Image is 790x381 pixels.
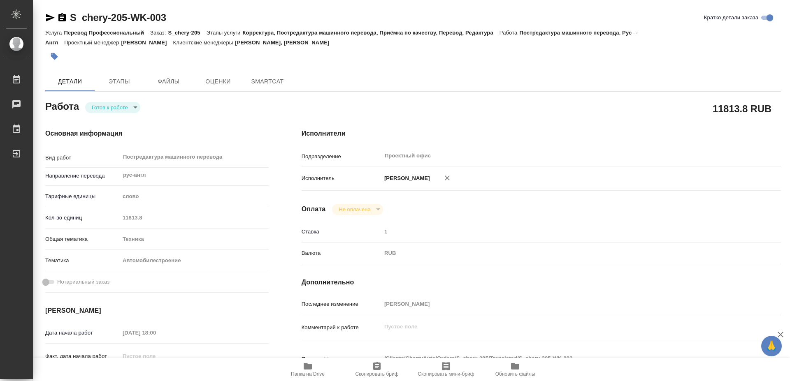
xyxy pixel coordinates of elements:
[302,228,381,236] p: Ставка
[381,351,741,365] textarea: /Clients/CherryAuto/Orders/S_chery-205/Translated/S_chery-205-WK-003
[761,336,782,356] button: 🙏
[45,154,120,162] p: Вид работ
[45,30,64,36] p: Услуга
[70,12,166,23] a: S_chery-205-WK-003
[50,76,90,87] span: Детали
[45,306,269,316] h4: [PERSON_NAME]
[45,329,120,337] p: Дата начала работ
[302,152,381,161] p: Подразделение
[149,76,188,87] span: Файлы
[45,214,120,222] p: Кол-во единиц
[438,169,456,187] button: Удалить исполнителя
[57,13,67,23] button: Скопировать ссылку
[500,30,520,36] p: Работа
[45,47,63,65] button: Добавить тэг
[336,206,373,213] button: Не оплачена
[704,14,758,22] span: Кратко детали заказа
[235,39,335,46] p: [PERSON_NAME], [PERSON_NAME]
[332,204,383,215] div: Готов к работе
[45,256,120,265] p: Тематика
[150,30,168,36] p: Заказ:
[381,246,741,260] div: RUB
[243,30,500,36] p: Корректура, Постредактура машинного перевода, Приёмка по качеству, Перевод, Редактура
[45,129,269,139] h4: Основная информация
[381,298,741,310] input: Пустое поле
[302,277,781,287] h4: Дополнительно
[481,358,550,381] button: Обновить файлы
[89,104,130,111] button: Готов к работе
[120,232,269,246] div: Техника
[85,102,140,113] div: Готов к работе
[121,39,173,46] p: [PERSON_NAME]
[302,129,781,139] h4: Исполнители
[100,76,139,87] span: Этапы
[198,76,238,87] span: Оценки
[45,98,79,113] h2: Работа
[45,192,120,201] p: Тарифные единицы
[342,358,411,381] button: Скопировать бриф
[120,189,269,203] div: слово
[248,76,287,87] span: SmartCat
[45,172,120,180] p: Направление перевода
[45,352,120,360] p: Факт. дата начала работ
[764,337,778,355] span: 🙏
[411,358,481,381] button: Скопировать мини-бриф
[381,226,741,238] input: Пустое поле
[120,254,269,268] div: Автомобилестроение
[64,39,121,46] p: Проектный менеджер
[302,323,381,332] p: Комментарий к работе
[355,371,398,377] span: Скопировать бриф
[45,235,120,243] p: Общая тематика
[120,350,192,362] input: Пустое поле
[273,358,342,381] button: Папка на Drive
[291,371,325,377] span: Папка на Drive
[302,249,381,257] p: Валюта
[381,174,430,182] p: [PERSON_NAME]
[207,30,243,36] p: Этапы услуги
[302,174,381,182] p: Исполнитель
[173,39,235,46] p: Клиентские менеджеры
[168,30,207,36] p: S_chery-205
[120,212,269,224] input: Пустое поле
[57,278,109,286] span: Нотариальный заказ
[64,30,150,36] p: Перевод Профессиональный
[302,355,381,363] p: Путь на drive
[302,300,381,308] p: Последнее изменение
[302,204,326,214] h4: Оплата
[495,371,535,377] span: Обновить файлы
[45,13,55,23] button: Скопировать ссылку для ЯМессенджера
[713,102,771,115] h2: 11813.8 RUB
[418,371,474,377] span: Скопировать мини-бриф
[120,327,192,339] input: Пустое поле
